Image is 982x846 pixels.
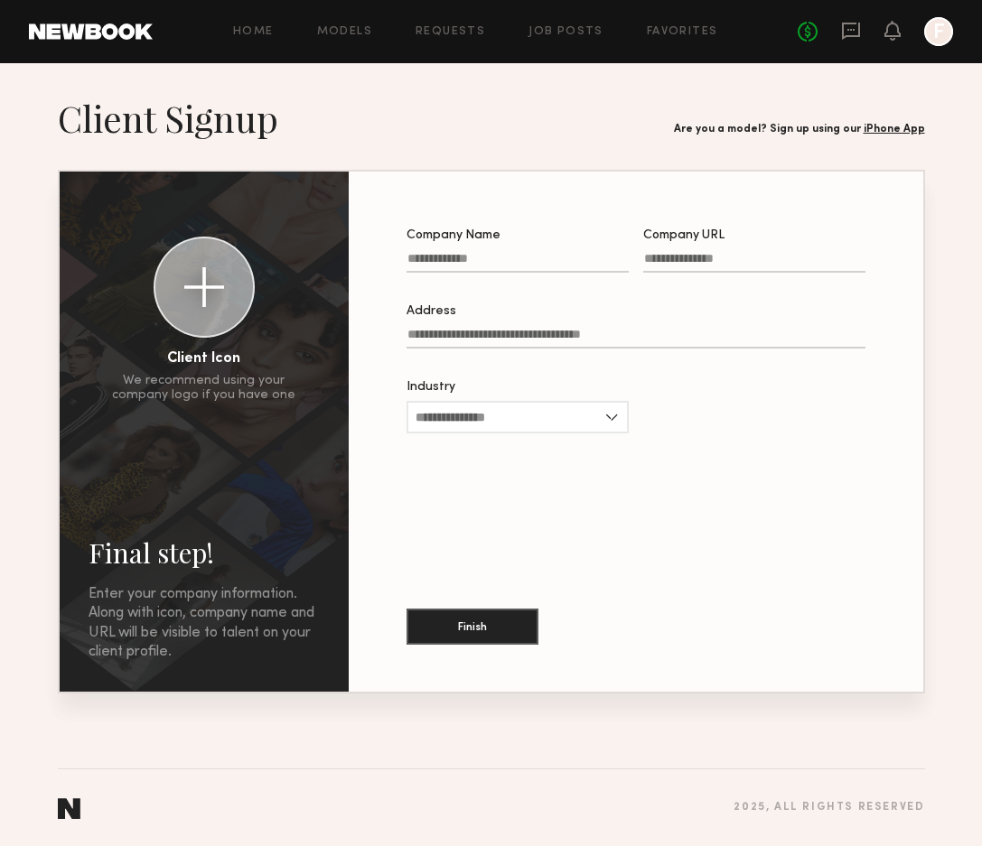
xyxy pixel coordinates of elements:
[528,26,603,38] a: Job Posts
[416,26,485,38] a: Requests
[407,609,538,645] button: Finish
[317,26,372,38] a: Models
[407,381,629,394] div: Industry
[407,305,865,318] div: Address
[89,585,320,663] div: Enter your company information. Along with icon, company name and URL will be visible to talent o...
[233,26,274,38] a: Home
[647,26,718,38] a: Favorites
[643,252,865,273] input: Company URL
[734,802,924,813] div: 2025 , all rights reserved
[864,124,925,135] a: iPhone App
[643,229,865,242] div: Company URL
[167,352,240,367] div: Client Icon
[407,229,629,242] div: Company Name
[112,374,295,403] div: We recommend using your company logo if you have one
[58,96,278,141] h1: Client Signup
[89,535,320,571] h2: Final step!
[407,252,629,273] input: Company Name
[674,124,925,135] div: Are you a model? Sign up using our
[924,17,953,46] a: F
[407,328,865,349] input: Address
